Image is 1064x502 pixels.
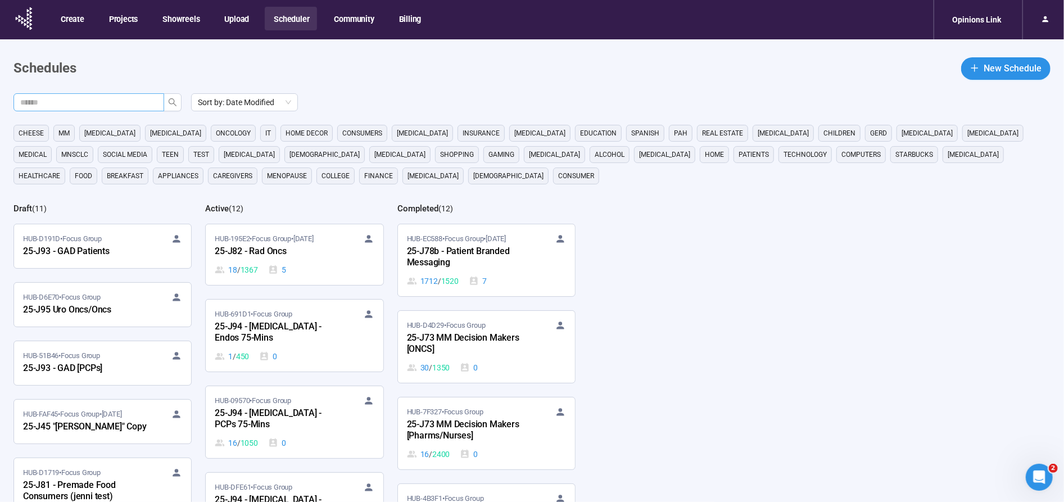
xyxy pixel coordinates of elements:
[32,204,47,213] span: ( 11 )
[215,264,258,276] div: 18
[206,300,383,372] a: HUB-691D1•Focus Group25-J94 - [MEDICAL_DATA] - Endos 75-Mins1 / 4500
[970,64,979,73] span: plus
[397,128,448,139] span: [MEDICAL_DATA]
[162,149,179,160] span: Teen
[265,128,271,139] span: it
[268,264,286,276] div: 5
[322,170,350,182] span: college
[100,7,146,30] button: Projects
[407,406,483,418] span: HUB-7F327 • Focus Group
[61,149,88,160] span: mnsclc
[429,448,432,460] span: /
[158,170,198,182] span: appliances
[215,309,292,320] span: HUB-691D1 • Focus Group
[237,437,241,449] span: /
[215,245,338,259] div: 25-J82 - Rad Oncs
[150,128,201,139] span: [MEDICAL_DATA]
[14,283,191,327] a: HUB-D6E70•Focus Group25-J95 Uro Oncs/Oncs
[440,149,474,160] span: shopping
[168,98,177,107] span: search
[967,128,1018,139] span: [MEDICAL_DATA]
[215,395,291,406] span: HUB-09570 • Focus Group
[58,128,70,139] span: MM
[102,410,122,418] time: [DATE]
[52,7,92,30] button: Create
[407,331,531,357] div: 25-J73 MM Decision Makers [ONCS]
[289,149,360,160] span: [DEMOGRAPHIC_DATA]
[407,245,531,270] div: 25-J78b - Patient Branded Messaging
[460,361,478,374] div: 0
[961,57,1051,80] button: plusNew Schedule
[23,361,147,376] div: 25-J93 - GAD [PCPs]
[558,170,594,182] span: consumer
[23,292,101,303] span: HUB-D6E70 • Focus Group
[702,128,743,139] span: real estate
[198,94,291,111] span: Sort by: Date Modified
[153,7,207,30] button: Showreels
[286,128,328,139] span: home decor
[441,275,459,287] span: 1520
[23,245,147,259] div: 25-J93 - GAD Patients
[14,400,191,444] a: HUB-FAF45•Focus Group•[DATE]25-J45 "[PERSON_NAME]" Copy
[438,204,453,213] span: ( 12 )
[407,448,450,460] div: 16
[486,234,506,243] time: [DATE]
[23,420,147,435] div: 25-J45 "[PERSON_NAME]" Copy
[216,128,251,139] span: oncology
[107,170,143,182] span: breakfast
[397,203,438,214] h2: Completed
[215,482,292,493] span: HUB-DFE61 • Focus Group
[823,128,855,139] span: children
[398,224,575,296] a: HUB-EC588•Focus Group•[DATE]25-J78b - Patient Branded Messaging1712 / 15207
[213,170,252,182] span: caregivers
[23,350,100,361] span: HUB-51B46 • Focus Group
[438,275,441,287] span: /
[398,311,575,383] a: HUB-D4D29•Focus Group25-J73 MM Decision Makers [ONCS]30 / 13500
[241,437,258,449] span: 1050
[407,233,506,245] span: HUB-EC588 • Focus Group •
[784,149,827,160] span: technology
[407,418,531,444] div: 25-J73 MM Decision Makers [Pharms/Nurses]
[215,7,257,30] button: Upload
[902,128,953,139] span: [MEDICAL_DATA]
[870,128,887,139] span: GERD
[19,170,60,182] span: healthcare
[841,149,881,160] span: computers
[488,149,514,160] span: gaming
[631,128,659,139] span: Spanish
[215,437,258,449] div: 16
[398,397,575,469] a: HUB-7F327•Focus Group25-J73 MM Decision Makers [Pharms/Nurses]16 / 24000
[259,350,277,363] div: 0
[215,320,338,346] div: 25-J94 - [MEDICAL_DATA] - Endos 75-Mins
[469,275,487,287] div: 7
[473,170,544,182] span: [DEMOGRAPHIC_DATA]
[13,58,76,79] h1: Schedules
[407,275,459,287] div: 1712
[293,234,314,243] time: [DATE]
[325,7,382,30] button: Community
[432,361,450,374] span: 1350
[739,149,769,160] span: Patients
[945,9,1008,30] div: Opinions Link
[463,128,500,139] span: Insurance
[390,7,429,30] button: Billing
[674,128,687,139] span: PAH
[595,149,624,160] span: alcohol
[432,448,450,460] span: 2400
[948,149,999,160] span: [MEDICAL_DATA]
[758,128,809,139] span: [MEDICAL_DATA]
[233,350,236,363] span: /
[514,128,565,139] span: [MEDICAL_DATA]
[14,224,191,268] a: HUB-D191D•Focus Group25-J93 - GAD Patients
[529,149,580,160] span: [MEDICAL_DATA]
[237,264,241,276] span: /
[580,128,617,139] span: education
[265,7,317,30] button: Scheduler
[241,264,258,276] span: 1367
[75,170,92,182] span: Food
[364,170,393,182] span: finance
[984,61,1042,75] span: New Schedule
[215,233,313,245] span: HUB-195E2 • Focus Group •
[408,170,459,182] span: [MEDICAL_DATA]
[215,406,338,432] div: 25-J94 - [MEDICAL_DATA] - PCPs 75-Mins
